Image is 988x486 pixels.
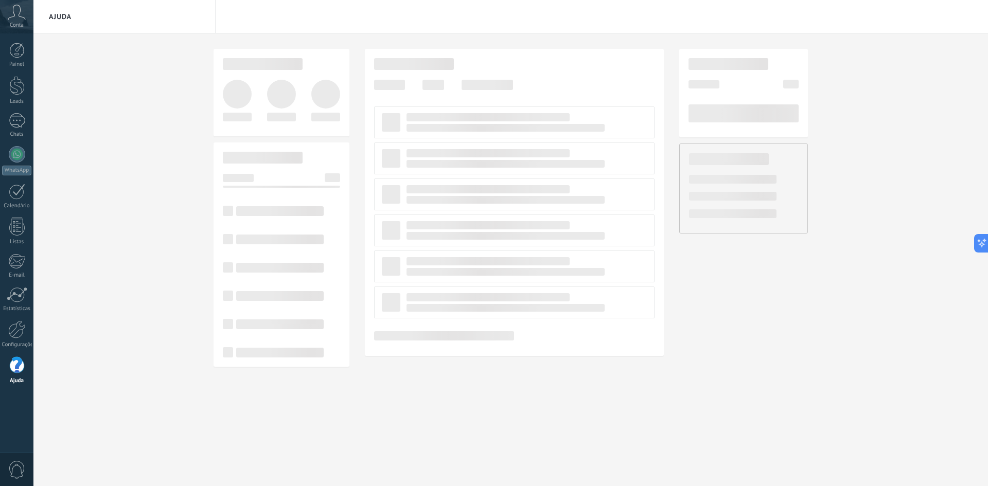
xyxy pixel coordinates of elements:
div: Chats [2,131,32,138]
div: WhatsApp [2,166,31,175]
div: Leads [2,98,32,105]
div: Configurações [2,341,32,348]
div: Listas [2,239,32,245]
div: Ajuda [2,377,32,384]
div: E-mail [2,272,32,279]
div: Calendário [2,203,32,209]
span: Conta [10,22,24,29]
div: Painel [2,61,32,68]
div: Estatísticas [2,305,32,312]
